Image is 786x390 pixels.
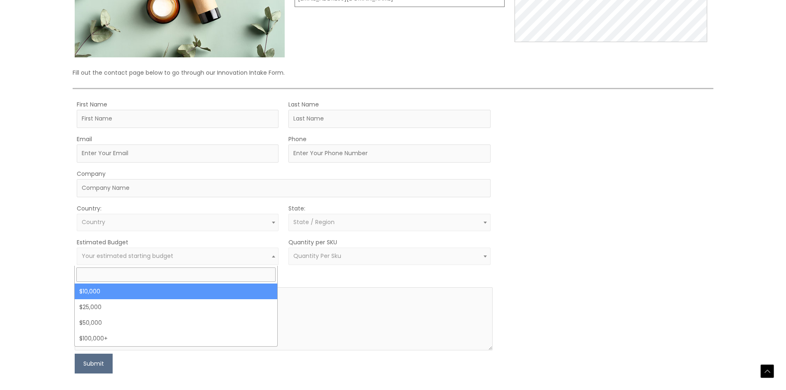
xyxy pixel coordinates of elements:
[82,252,173,260] span: Your estimated starting budget
[73,67,713,78] p: Fill out the contact page below to go through our Innovation Intake Form.
[288,203,305,214] label: State:
[77,168,106,179] label: Company
[288,110,490,128] input: Last Name
[293,252,341,260] span: Quantity Per Sku
[288,237,337,248] label: Quantity per SKU
[77,203,101,214] label: Country:
[77,144,279,163] input: Enter Your Email
[77,110,279,128] input: First Name
[75,284,277,299] li: $10,000
[288,144,490,163] input: Enter Your Phone Number
[75,299,277,315] li: $25,000
[77,237,128,248] label: Estimated Budget
[75,331,277,346] li: $100,000+
[77,134,92,144] label: Email
[77,99,107,110] label: First Name
[75,315,277,331] li: $50,000
[288,99,319,110] label: Last Name
[82,218,105,226] span: Country
[288,134,307,144] label: Phone
[75,354,113,373] button: Submit
[77,179,490,197] input: Company Name
[293,218,335,226] span: State / Region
